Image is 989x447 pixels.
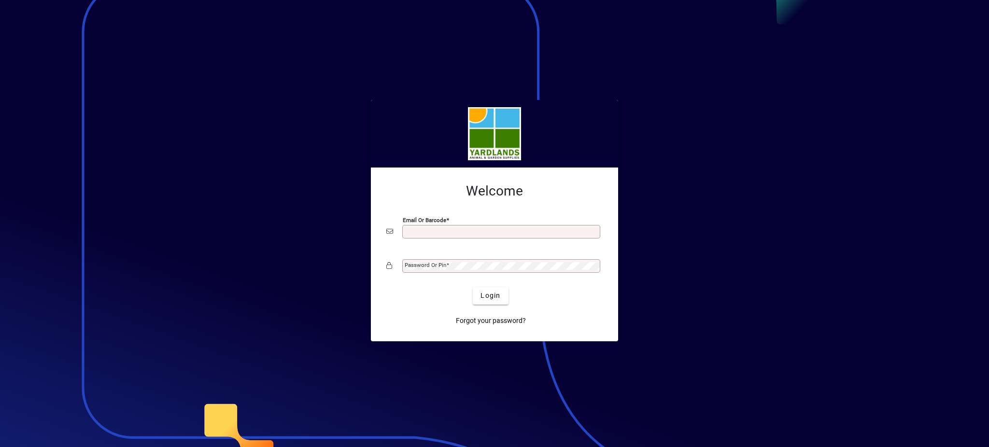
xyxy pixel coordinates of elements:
[473,287,508,305] button: Login
[405,262,446,268] mat-label: Password or Pin
[480,291,500,301] span: Login
[403,216,446,223] mat-label: Email or Barcode
[456,316,526,326] span: Forgot your password?
[452,312,530,330] a: Forgot your password?
[386,183,603,199] h2: Welcome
